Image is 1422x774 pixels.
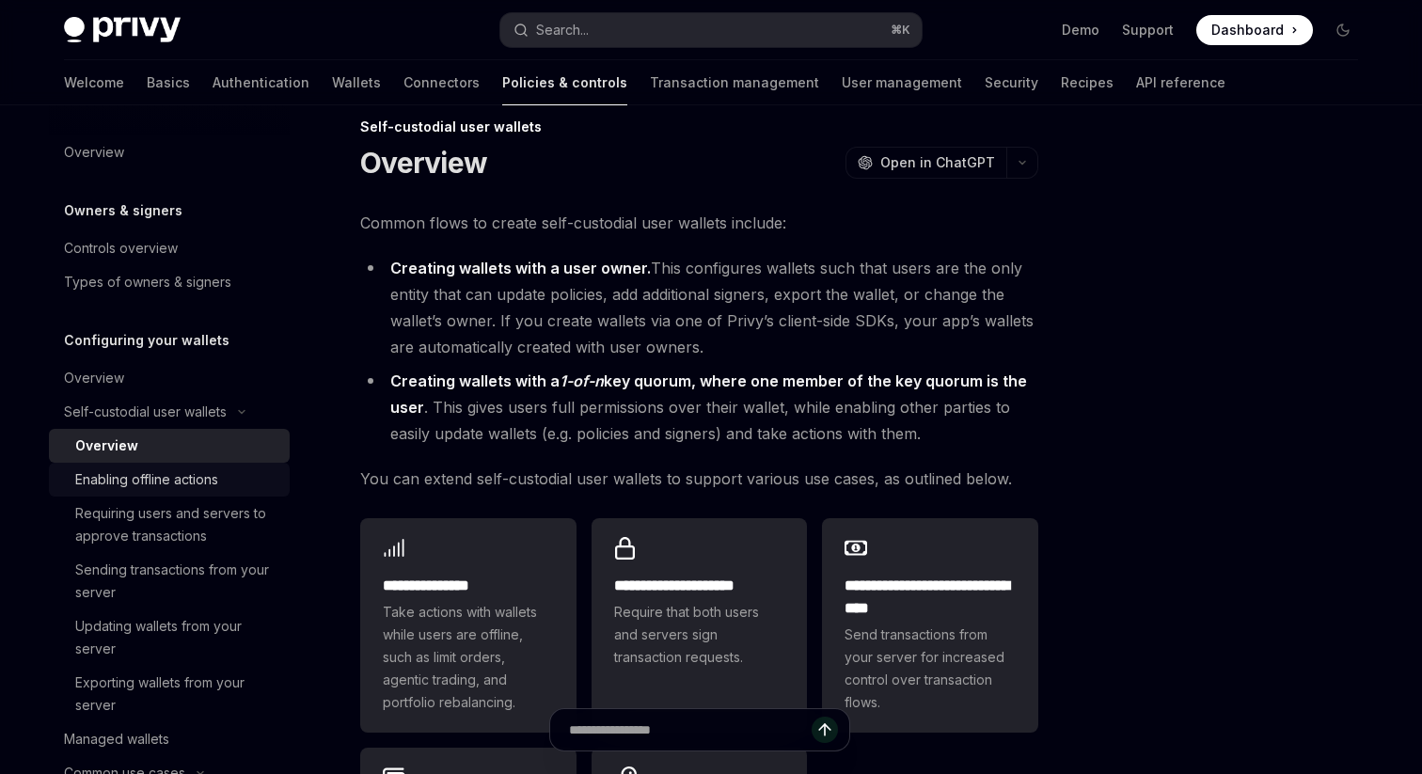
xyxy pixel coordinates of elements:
a: Controls overview [49,231,290,265]
span: Require that both users and servers sign transaction requests. [614,601,785,669]
a: Welcome [64,60,124,105]
strong: Creating wallets with a key quorum, where one member of the key quorum is the user [390,371,1027,417]
a: Overview [49,429,290,463]
a: API reference [1136,60,1225,105]
button: Send message [812,717,838,743]
div: Sending transactions from your server [75,559,278,604]
a: Wallets [332,60,381,105]
div: Overview [64,141,124,164]
div: Managed wallets [64,728,169,750]
span: You can extend self-custodial user wallets to support various use cases, as outlined below. [360,466,1038,492]
div: Controls overview [64,237,178,260]
span: Take actions with wallets while users are offline, such as limit orders, agentic trading, and por... [383,601,554,714]
a: Support [1122,21,1174,39]
span: Open in ChatGPT [880,153,995,172]
div: Types of owners & signers [64,271,231,293]
div: Self-custodial user wallets [360,118,1038,136]
div: Enabling offline actions [75,468,218,491]
a: Enabling offline actions [49,463,290,497]
strong: Creating wallets with a user owner. [390,259,651,277]
img: dark logo [64,17,181,43]
h5: Configuring your wallets [64,329,229,352]
a: **** **** *****Take actions with wallets while users are offline, such as limit orders, agentic t... [360,518,577,733]
div: Search... [536,19,589,41]
div: Overview [75,434,138,457]
div: Exporting wallets from your server [75,671,278,717]
button: Search...⌘K [500,13,922,47]
h5: Owners & signers [64,199,182,222]
a: Managed wallets [49,722,290,756]
button: Toggle dark mode [1328,15,1358,45]
a: Transaction management [650,60,819,105]
a: Updating wallets from your server [49,609,290,666]
span: Dashboard [1211,21,1284,39]
a: Security [985,60,1038,105]
a: Requiring users and servers to approve transactions [49,497,290,553]
a: Types of owners & signers [49,265,290,299]
a: Overview [49,361,290,395]
a: User management [842,60,962,105]
li: . This gives users full permissions over their wallet, while enabling other parties to easily upd... [360,368,1038,447]
span: Send transactions from your server for increased control over transaction flows. [845,624,1016,714]
li: This configures wallets such that users are the only entity that can update policies, add additio... [360,255,1038,360]
a: Authentication [213,60,309,105]
a: Connectors [403,60,480,105]
h1: Overview [360,146,487,180]
a: Demo [1062,21,1099,39]
a: Basics [147,60,190,105]
a: Dashboard [1196,15,1313,45]
em: 1-of-n [560,371,604,390]
div: Updating wallets from your server [75,615,278,660]
button: Open in ChatGPT [845,147,1006,179]
a: Recipes [1061,60,1114,105]
div: Requiring users and servers to approve transactions [75,502,278,547]
a: Policies & controls [502,60,627,105]
div: Overview [64,367,124,389]
span: ⌘ K [891,23,910,38]
a: Sending transactions from your server [49,553,290,609]
a: Overview [49,135,290,169]
div: Self-custodial user wallets [64,401,227,423]
span: Common flows to create self-custodial user wallets include: [360,210,1038,236]
a: Exporting wallets from your server [49,666,290,722]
